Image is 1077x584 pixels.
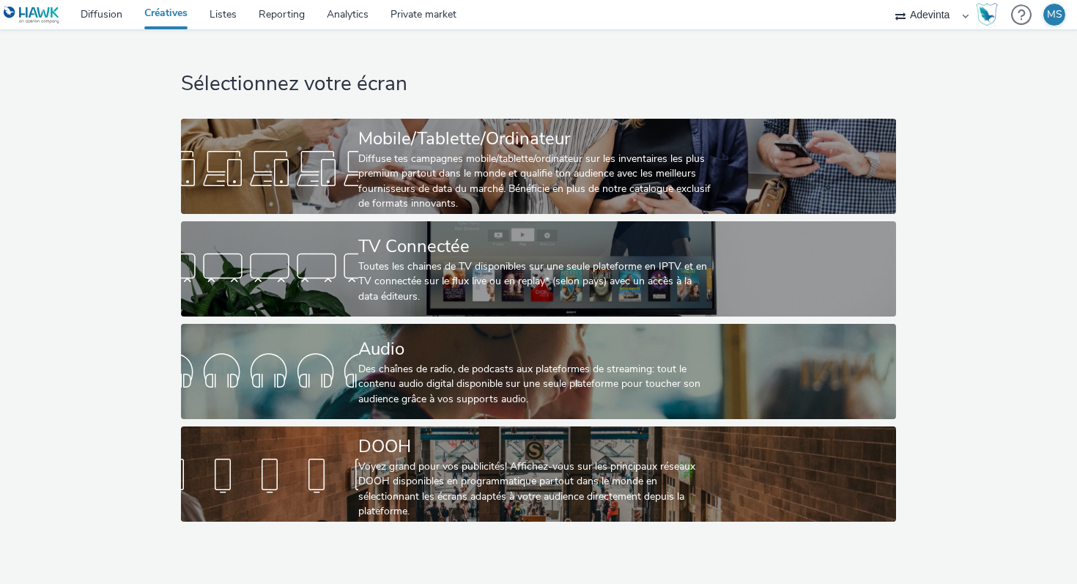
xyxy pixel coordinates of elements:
[358,336,713,362] div: Audio
[358,434,713,459] div: DOOH
[358,459,713,520] div: Voyez grand pour vos publicités! Affichez-vous sur les principaux réseaux DOOH disponibles en pro...
[358,234,713,259] div: TV Connectée
[4,6,60,24] img: undefined Logo
[976,3,1004,26] a: Hawk Academy
[976,3,998,26] img: Hawk Academy
[181,426,895,522] a: DOOHVoyez grand pour vos publicités! Affichez-vous sur les principaux réseaux DOOH disponibles en...
[358,362,713,407] div: Des chaînes de radio, de podcasts aux plateformes de streaming: tout le contenu audio digital dis...
[181,324,895,419] a: AudioDes chaînes de radio, de podcasts aux plateformes de streaming: tout le contenu audio digita...
[358,259,713,304] div: Toutes les chaines de TV disponibles sur une seule plateforme en IPTV et en TV connectée sur le f...
[1047,4,1062,26] div: MS
[358,126,713,152] div: Mobile/Tablette/Ordinateur
[181,221,895,317] a: TV ConnectéeToutes les chaines de TV disponibles sur une seule plateforme en IPTV et en TV connec...
[358,152,713,212] div: Diffuse tes campagnes mobile/tablette/ordinateur sur les inventaires les plus premium partout dan...
[181,70,895,98] h1: Sélectionnez votre écran
[181,119,895,214] a: Mobile/Tablette/OrdinateurDiffuse tes campagnes mobile/tablette/ordinateur sur les inventaires le...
